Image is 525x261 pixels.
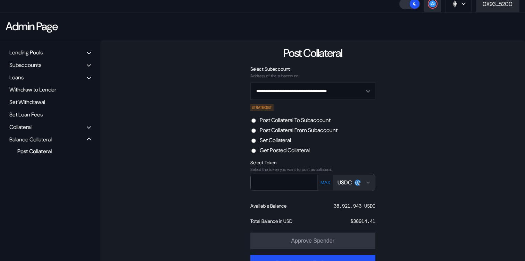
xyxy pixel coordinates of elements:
[350,218,375,224] div: $ 38914.41
[7,109,93,120] div: Set Loan Fees
[9,123,32,131] div: Collateral
[250,73,375,78] div: Address of the subaccount.
[9,136,52,143] div: Balance Collateral
[250,66,375,72] div: Select Subaccount
[334,203,375,209] div: 38,921.943 USDC
[250,218,292,224] div: Total Balance in USD
[250,203,286,209] div: Available Balance
[250,233,375,249] button: Approve Spender
[7,84,93,95] div: Withdraw to Lender
[7,97,93,107] div: Set Withdrawal
[9,61,41,69] div: Subaccounts
[260,147,310,154] label: Get Posted Collateral
[283,46,342,60] div: Post Collateral
[337,179,352,186] div: USDC
[318,180,333,185] button: MAX
[9,74,24,81] div: Loans
[260,137,291,144] label: Set Collateral
[9,49,43,56] div: Lending Pools
[333,175,375,190] button: Open menu for selecting token for payment
[250,82,375,100] button: Open menu
[358,182,362,186] img: svg+xml,%3c
[355,180,361,186] img: usdc.png
[6,19,57,34] div: Admin Page
[250,104,274,111] div: STRATEGIST
[260,116,331,124] label: Post Collateral To Subaccount
[14,147,82,156] div: Post Collateral
[250,167,375,172] div: Select the token you want to post as collateral.
[483,0,512,8] div: 0X93...5200
[250,159,375,166] div: Select Token
[260,127,337,134] label: Post Collateral From Subaccount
